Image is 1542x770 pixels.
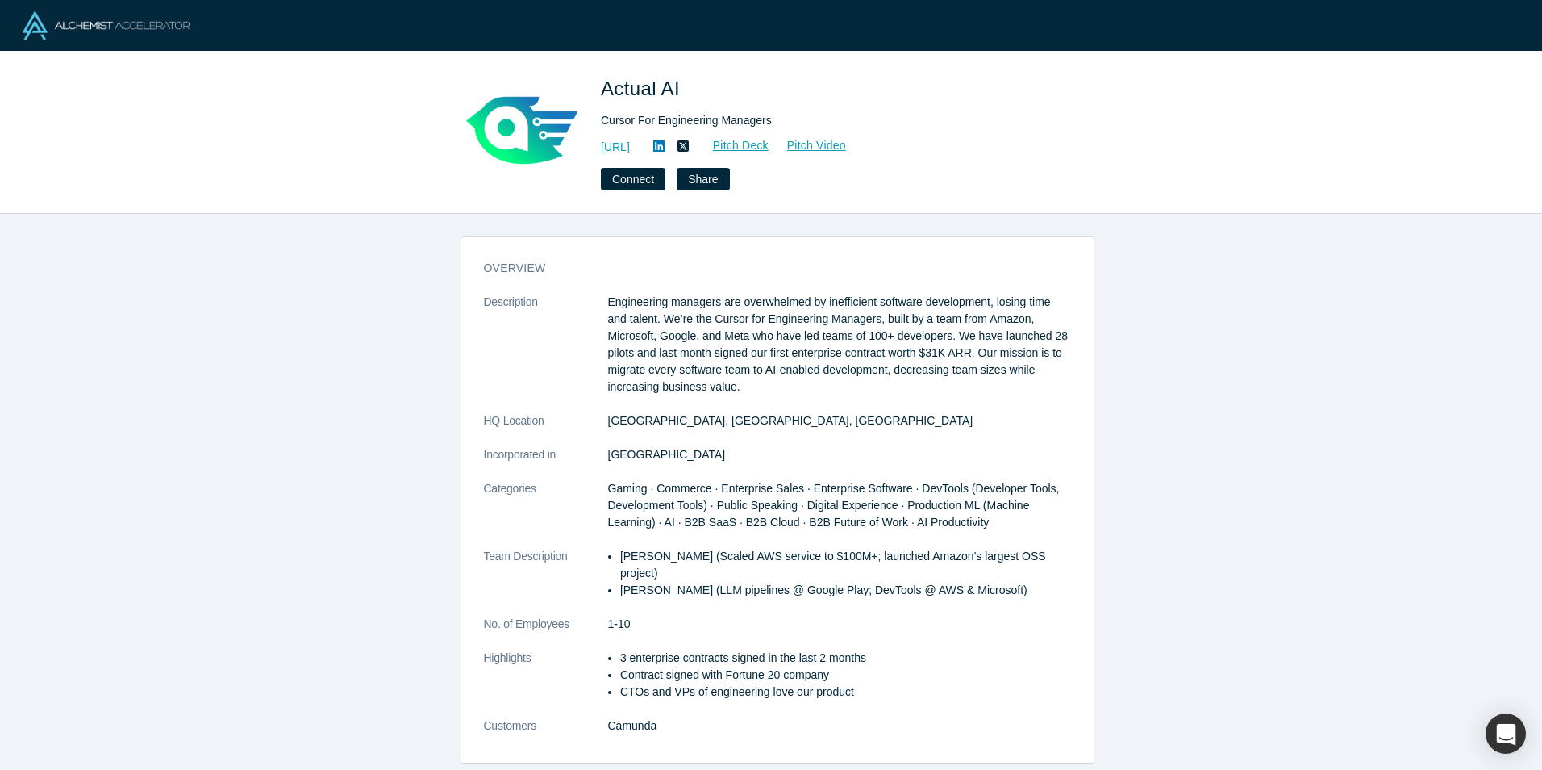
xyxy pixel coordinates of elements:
p: Engineering managers are overwhelmed by inefficient software development, losing time and talent.... [608,294,1071,395]
dt: HQ Location [484,412,608,446]
a: Pitch Video [769,136,847,155]
dt: Incorporated in [484,446,608,480]
p: CTOs and VPs of engineering love our product [620,684,1071,701]
dt: Highlights [484,650,608,718]
a: [URL] [601,139,630,156]
dd: [GEOGRAPHIC_DATA] [608,446,1071,463]
dt: Customers [484,718,608,751]
dt: Description [484,294,608,412]
dt: Categories [484,480,608,548]
dd: [GEOGRAPHIC_DATA], [GEOGRAPHIC_DATA], [GEOGRAPHIC_DATA] [608,412,1071,429]
p: [PERSON_NAME] (LLM pipelines @ Google Play; DevTools @ AWS & Microsoft) [620,582,1071,599]
a: Pitch Deck [695,136,769,155]
span: Actual AI [601,77,686,99]
p: [PERSON_NAME] (Scaled AWS service to $100M+; launched Amazon's largest OSS project) [620,548,1071,582]
img: Alchemist Logo [23,11,190,40]
button: Share [677,168,729,190]
dd: 1-10 [608,616,1071,633]
button: Connect [601,168,665,190]
div: Cursor For Engineering Managers [601,112,1052,129]
dt: No. of Employees [484,616,608,650]
span: Gaming · Commerce · Enterprise Sales · Enterprise Software · DevTools (Developer Tools, Developme... [608,482,1060,529]
img: Actual AI's Logo [465,74,578,187]
p: Contract signed with Fortune 20 company [620,667,1071,684]
h3: overview [484,260,1048,277]
p: 3 enterprise contracts signed in the last 2 months [620,650,1071,667]
dd: Camunda [608,718,1071,734]
dt: Team Description [484,548,608,616]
